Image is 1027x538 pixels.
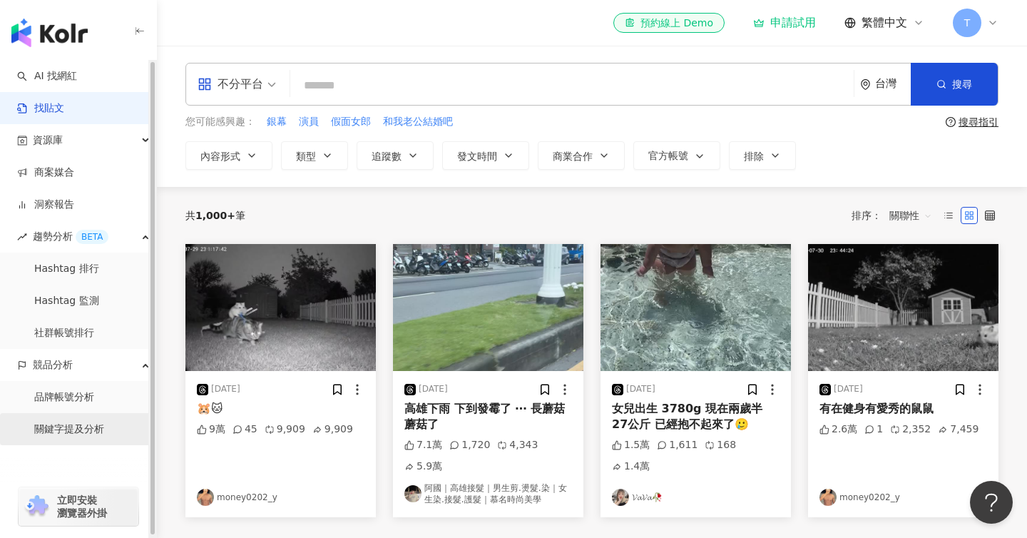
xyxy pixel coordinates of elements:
a: searchAI 找網紅 [17,69,77,83]
div: 預約線上 Demo [625,16,713,30]
span: 您可能感興趣： [185,115,255,129]
img: KOL Avatar [819,489,837,506]
img: post-image [185,244,376,371]
div: 不分平台 [198,73,263,96]
div: [DATE] [834,383,863,395]
span: 1,000+ [195,210,235,221]
div: 7,459 [938,422,979,437]
div: 台灣 [875,78,911,90]
span: 假面女郎 [331,115,371,129]
span: 商業合作 [553,151,593,162]
button: 和我老公結婚吧 [382,114,454,130]
div: 1.5萬 [612,438,650,452]
span: environment [860,79,871,90]
img: KOL Avatar [612,489,629,506]
button: 銀幕 [266,114,287,130]
button: 排除 [729,141,796,170]
span: 類型 [296,151,316,162]
span: 關聯性 [889,204,932,227]
iframe: Help Scout Beacon - Open [970,481,1013,524]
div: 7.1萬 [404,438,442,452]
div: BETA [76,230,108,244]
div: 1 [864,422,883,437]
span: 銀幕 [267,115,287,129]
a: KOL Avatar阿國｜高雄接髮｜男生剪.燙髮.染｜女生染.接髮.護髮｜慕名時尚美學 [404,482,572,507]
button: 假面女郎 [330,114,372,130]
div: 45 [233,422,257,437]
a: Hashtag 排行 [34,262,99,276]
span: 追蹤數 [372,151,402,162]
button: 官方帳號 [633,141,720,170]
img: post-image [393,244,583,371]
div: 🐹🐱 [197,401,364,417]
a: KOL Avatar𝓥𝓪𝓥𝓪🥀 [612,489,780,506]
div: 168 [705,438,736,452]
div: 有在健身有愛秀的鼠鼠 [819,401,987,417]
a: 關鍵字提及分析 [34,422,104,437]
img: KOL Avatar [197,489,214,506]
div: 2,352 [890,422,931,437]
span: question-circle [946,117,956,127]
span: 趨勢分析 [33,220,108,253]
div: 1.4萬 [612,460,650,474]
div: 4,343 [497,438,538,452]
span: 內容形式 [200,151,240,162]
span: 排除 [744,151,764,162]
img: chrome extension [23,495,51,518]
button: 演員 [298,114,320,130]
span: 繁體中文 [862,15,907,31]
img: post-image [601,244,791,371]
button: 發文時間 [442,141,529,170]
a: KOL Avatarmoney0202_y [197,489,364,506]
span: 競品分析 [33,349,73,381]
div: 1,720 [449,438,490,452]
img: logo [11,19,88,47]
button: 搜尋 [911,63,998,106]
button: 商業合作 [538,141,625,170]
a: 找貼文 [17,101,64,116]
div: 共 筆 [185,210,245,221]
a: Hashtag 監測 [34,294,99,308]
div: [DATE] [211,383,240,395]
div: 女兒出生 3780g 現在兩歲半 27公斤 已經抱不起來了🥲 [612,401,780,433]
div: [DATE] [626,383,655,395]
div: 5.9萬 [404,460,442,474]
span: 演員 [299,115,319,129]
div: 排序： [852,204,940,227]
img: KOL Avatar [404,485,421,502]
a: 申請試用 [753,16,816,30]
a: 品牌帳號分析 [34,390,94,405]
span: rise [17,232,27,242]
a: chrome extension立即安裝 瀏覽器外掛 [19,487,138,526]
div: 9,909 [265,422,305,437]
button: 內容形式 [185,141,272,170]
a: KOL Avatarmoney0202_y [819,489,987,506]
div: 高雄下雨 下到發霉了 ⋯ 長蘑菇蘑菇了 [404,401,572,433]
span: appstore [198,77,212,91]
a: 商案媒合 [17,166,74,180]
button: 類型 [281,141,348,170]
div: 2.6萬 [819,422,857,437]
button: 追蹤數 [357,141,434,170]
span: 立即安裝 瀏覽器外掛 [57,494,107,519]
span: 搜尋 [952,78,972,90]
div: 9,909 [312,422,353,437]
span: 官方帳號 [648,150,688,161]
span: T [964,15,971,31]
img: post-image [808,244,998,371]
div: 1,611 [657,438,698,452]
div: 搜尋指引 [959,116,998,128]
span: 發文時間 [457,151,497,162]
span: 資源庫 [33,124,63,156]
a: 洞察報告 [17,198,74,212]
span: 和我老公結婚吧 [383,115,453,129]
div: [DATE] [419,383,448,395]
a: 社群帳號排行 [34,326,94,340]
div: 9萬 [197,422,225,437]
a: 預約線上 Demo [613,13,725,33]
